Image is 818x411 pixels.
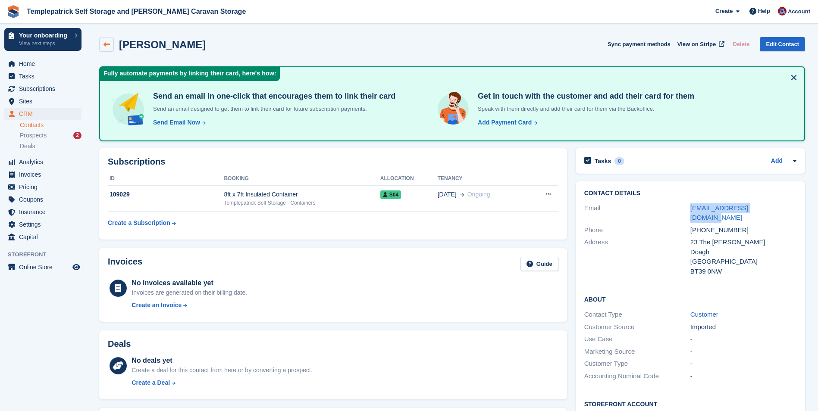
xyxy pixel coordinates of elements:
[224,172,380,186] th: Booking
[690,322,796,332] div: Imported
[4,58,81,70] a: menu
[150,91,395,101] h4: Send an email in one-click that encourages them to link their card
[132,301,247,310] a: Create an Invoice
[771,156,783,166] a: Add
[19,40,70,47] p: View next steps
[690,247,796,257] div: Doagh
[584,371,690,381] div: Accounting Nominal Code
[132,366,312,375] div: Create a deal for this contact from here or by converting a prospect.
[690,237,796,247] div: 23 The [PERSON_NAME]
[4,70,81,82] a: menu
[132,278,247,288] div: No invoices available yet
[100,67,280,81] div: Fully automate payments by linking their card, here's how:
[19,70,71,82] span: Tasks
[584,295,796,303] h2: About
[4,261,81,273] a: menu
[108,218,170,227] div: Create a Subscription
[4,231,81,243] a: menu
[19,168,71,181] span: Invoices
[690,267,796,277] div: BT39 0NW
[132,355,312,366] div: No deals yet
[19,108,71,120] span: CRM
[690,334,796,344] div: -
[4,181,81,193] a: menu
[224,199,380,207] div: Templepatrick Self Storage - Containers
[19,156,71,168] span: Analytics
[19,206,71,218] span: Insurance
[108,215,176,231] a: Create a Subscription
[760,37,805,51] a: Edit Contact
[690,371,796,381] div: -
[4,83,81,95] a: menu
[108,257,142,271] h2: Invoices
[778,7,787,16] img: Leigh
[478,118,532,127] div: Add Payment Card
[584,359,690,369] div: Customer Type
[19,261,71,273] span: Online Store
[674,37,726,51] a: View on Stripe
[690,257,796,267] div: [GEOGRAPHIC_DATA]
[119,39,206,50] h2: [PERSON_NAME]
[110,91,146,127] img: send-email-b5881ef4c8f827a638e46e229e590028c7e36e3a6c99d2365469aff88783de13.svg
[584,399,796,408] h2: Storefront Account
[8,250,86,259] span: Storefront
[132,378,170,387] div: Create a Deal
[4,206,81,218] a: menu
[4,218,81,230] a: menu
[584,237,690,276] div: Address
[438,190,457,199] span: [DATE]
[380,190,401,199] span: S04
[677,40,716,49] span: View on Stripe
[758,7,770,16] span: Help
[71,262,81,272] a: Preview store
[715,7,733,16] span: Create
[19,32,70,38] p: Your onboarding
[690,225,796,235] div: [PHONE_NUMBER]
[438,172,527,186] th: Tenancy
[788,7,810,16] span: Account
[584,322,690,332] div: Customer Source
[108,172,224,186] th: ID
[690,347,796,357] div: -
[614,157,624,165] div: 0
[690,359,796,369] div: -
[19,218,71,230] span: Settings
[20,131,47,140] span: Prospects
[584,225,690,235] div: Phone
[19,83,71,95] span: Subscriptions
[7,5,20,18] img: stora-icon-8386f47178a22dfd0bd8f6a31ec36ba5ce8667c1dd55bd0f319d3a0aa187defe.svg
[20,131,81,140] a: Prospects 2
[108,339,131,349] h2: Deals
[19,231,71,243] span: Capital
[132,301,182,310] div: Create an Invoice
[20,121,81,129] a: Contacts
[4,193,81,205] a: menu
[474,105,694,113] p: Speak with them directly and add their card for them via the Backoffice.
[20,142,81,151] a: Deals
[19,95,71,107] span: Sites
[4,28,81,51] a: Your onboarding View next steps
[4,95,81,107] a: menu
[608,37,671,51] button: Sync payment methods
[19,181,71,193] span: Pricing
[520,257,558,271] a: Guide
[4,168,81,181] a: menu
[132,288,247,297] div: Invoices are generated on their billing date.
[380,172,438,186] th: Allocation
[73,132,81,139] div: 2
[19,193,71,205] span: Coupons
[474,118,538,127] a: Add Payment Card
[729,37,753,51] button: Delete
[595,157,611,165] h2: Tasks
[467,191,490,198] span: Ongoing
[224,190,380,199] div: 8ft x 7ft Insulated Container
[108,157,558,167] h2: Subscriptions
[20,142,35,150] span: Deals
[108,190,224,199] div: 109029
[584,347,690,357] div: Marketing Source
[584,190,796,197] h2: Contact Details
[19,58,71,70] span: Home
[23,4,249,19] a: Templepatrick Self Storage and [PERSON_NAME] Caravan Storage
[132,378,312,387] a: Create a Deal
[584,310,690,320] div: Contact Type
